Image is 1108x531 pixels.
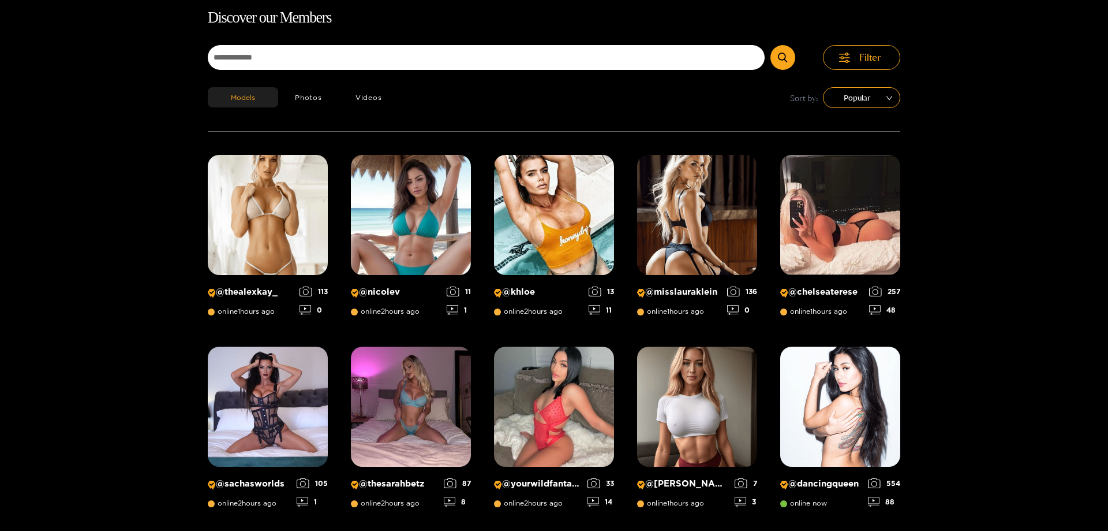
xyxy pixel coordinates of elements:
p: @ misslauraklein [637,287,721,298]
div: 48 [869,305,900,315]
a: Creator Profile Image: misslauraklein@misslaurakleinonline1hours ago1360 [637,155,757,324]
span: online 2 hours ago [351,307,420,315]
div: 105 [297,478,328,488]
button: Filter [823,45,900,70]
p: @ thesarahbetz [351,478,438,489]
p: @ nicolev [351,287,441,298]
img: Creator Profile Image: nicolev [351,155,471,275]
span: online 2 hours ago [208,499,276,507]
div: 554 [868,478,900,488]
span: online 1 hours ago [780,307,847,315]
p: @ khloe [494,287,583,298]
h1: Discover our Members [208,6,900,30]
p: @ sachasworlds [208,478,291,489]
img: Creator Profile Image: chelseaterese [780,155,900,275]
img: Creator Profile Image: misslauraklein [637,155,757,275]
div: 0 [727,305,757,315]
a: Creator Profile Image: chelseaterese@chelseatereseonline1hours ago25748 [780,155,900,324]
span: online now [780,499,827,507]
span: online 2 hours ago [494,307,563,315]
div: 11 [589,305,614,315]
div: 8 [444,497,471,507]
img: Creator Profile Image: michelle [637,347,757,467]
a: Creator Profile Image: sachasworlds@sachasworldsonline2hours ago1051 [208,347,328,515]
div: 13 [589,287,614,296]
div: 257 [869,287,900,296]
div: 136 [727,287,757,296]
div: 14 [587,497,614,507]
img: Creator Profile Image: sachasworlds [208,347,328,467]
a: Creator Profile Image: dancingqueen@dancingqueenonline now55488 [780,347,900,515]
a: Creator Profile Image: thesarahbetz@thesarahbetzonline2hours ago878 [351,347,471,515]
span: online 1 hours ago [637,307,704,315]
span: Sort by: [790,91,818,105]
div: 88 [868,497,900,507]
img: Creator Profile Image: yourwildfantasyy69 [494,347,614,467]
a: Creator Profile Image: nicolev@nicolevonline2hours ago111 [351,155,471,324]
a: Creator Profile Image: thealexkay_@thealexkay_online1hours ago1130 [208,155,328,324]
button: Submit Search [770,45,795,70]
span: Filter [859,51,881,64]
div: 11 [447,287,471,296]
img: Creator Profile Image: thesarahbetz [351,347,471,467]
span: online 2 hours ago [351,499,420,507]
button: Models [208,87,278,107]
div: 1 [447,305,471,315]
span: online 2 hours ago [494,499,563,507]
p: @ [PERSON_NAME] [637,478,729,489]
div: 87 [444,478,471,488]
p: @ dancingqueen [780,478,862,489]
div: 113 [300,287,328,296]
p: @ chelseaterese [780,287,863,298]
div: 33 [587,478,614,488]
div: 3 [735,497,757,507]
img: Creator Profile Image: dancingqueen [780,347,900,467]
a: Creator Profile Image: yourwildfantasyy69@yourwildfantasyy69online2hours ago3314 [494,347,614,515]
p: @ thealexkay_ [208,287,294,298]
button: Videos [339,87,399,107]
div: 1 [297,497,328,507]
img: Creator Profile Image: thealexkay_ [208,155,328,275]
div: sort [823,87,900,108]
div: 0 [300,305,328,315]
a: Creator Profile Image: michelle@[PERSON_NAME]online1hours ago73 [637,347,757,515]
img: Creator Profile Image: khloe [494,155,614,275]
span: online 1 hours ago [208,307,275,315]
button: Photos [278,87,339,107]
span: Popular [832,89,892,106]
p: @ yourwildfantasyy69 [494,478,582,489]
div: 7 [735,478,757,488]
span: online 1 hours ago [637,499,704,507]
a: Creator Profile Image: khloe@khloeonline2hours ago1311 [494,155,614,324]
